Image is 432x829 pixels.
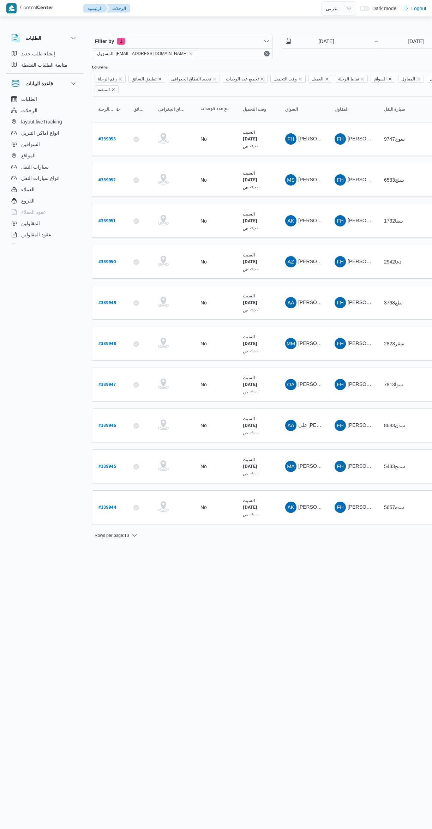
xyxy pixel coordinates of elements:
span: FH [337,215,343,226]
small: السبت [243,457,255,462]
div: No [200,381,207,388]
span: [PERSON_NAME]ه تربو [348,299,400,305]
span: AZ [288,256,294,267]
span: وقت التحميل [243,107,266,112]
span: المسؤول: [EMAIL_ADDRESS][DOMAIN_NAME] [97,50,187,57]
b: [DATE] [243,506,257,510]
span: الرحلات [21,106,37,115]
div: Ftha Hassan Jlal Abo Alhassan Shrkah Trabo [335,338,346,349]
span: [PERSON_NAME]ه تربو [348,422,400,428]
div: No [200,463,207,470]
span: سده5657 [384,504,404,510]
span: OA [287,379,295,390]
span: تطبيق السائق [132,75,156,83]
span: [PERSON_NAME] [298,381,339,387]
div: Ftha Hassan Jlal Abo Alhassan [285,133,296,145]
button: layout.liveTracking [8,116,80,127]
small: ٠٩:٠٠ ص [243,144,259,149]
button: رقم الرحلةSorted in descending order [95,104,124,115]
span: تجميع عدد الوحدات [223,75,268,83]
small: ٠٩:٠٠ ص [243,349,259,353]
small: ٠٩:٠٠ ص [243,308,259,312]
b: # 339946 [98,424,116,429]
button: Logout [400,1,429,16]
div: Ahmad Khamais Athman Khamais Mbark [285,215,296,226]
button: قاعدة البيانات [11,79,78,88]
b: Center [37,6,54,11]
div: Omar Alsaid Ahmad Muhammad Alsaid [285,379,296,390]
button: انواع اماكن التنزيل [8,127,80,139]
button: تطبيق السائق [131,104,148,115]
span: المقاولين [21,219,40,228]
div: No [200,136,207,142]
div: No [200,340,207,347]
span: MA [287,461,295,472]
span: [PERSON_NAME] [PERSON_NAME] [298,177,381,182]
div: Ftha Hassan Jlal Abo Alhassan Shrkah Trabo [335,256,346,267]
span: [PERSON_NAME]ه تربو [348,259,400,264]
span: متابعة الطلبات النشطة [21,61,67,69]
div: Ftha Hassan Jlal Abo Alhassan Shrkah Trabo [335,174,346,186]
small: السبت [243,498,255,503]
span: تطبيق السائق [128,75,165,83]
span: المنصه [95,85,119,93]
span: تجميع عدد الوحدات [200,107,230,112]
span: [PERSON_NAME]ه تربو [348,381,400,387]
span: عقود المقاولين [21,230,51,239]
span: [PERSON_NAME]ه تربو [348,504,400,510]
span: FH [337,338,343,349]
div: Ftha Hassan Jlal Abo Alhassan Shrkah Trabo [335,297,346,308]
span: عقود العملاء [21,208,46,216]
div: No [200,504,207,510]
button: متابعة الطلبات النشطة [8,59,80,71]
small: ٠٩:٠٠ ص [243,471,259,476]
a: #339947 [98,380,116,389]
a: #339948 [98,339,116,349]
b: [DATE] [243,219,257,224]
span: FH [337,502,343,513]
b: # 339944 [98,506,116,510]
div: Muhammad Sadiq Abadalhada Alshafaa [285,174,296,186]
input: Press the down key to open a popover containing a calendar. [281,34,361,48]
span: المقاول [401,75,415,83]
small: السبت [243,294,255,298]
span: 1 active filters [117,38,125,45]
span: AA [287,297,294,308]
span: السواق [285,107,298,112]
span: سلج6533 [384,177,404,183]
button: العملاء [8,184,80,195]
small: السبت [243,253,255,257]
div: Ftha Hassan Jlal Abo Alhassan Shrkah Trabo [335,461,346,472]
h3: قاعدة البيانات [25,79,53,88]
div: → [374,39,379,44]
span: FH [337,297,343,308]
div: Ftha Hassan Jlal Abo Alhassan Shrkah Trabo [335,420,346,431]
b: [DATE] [243,383,257,388]
button: الرحلات [107,4,130,13]
b: [DATE] [243,137,257,142]
span: [PERSON_NAME]ه تربو [348,136,400,141]
span: سيارة النقل [384,107,405,112]
button: الطلبات [11,34,78,42]
span: [PERSON_NAME] [PERSON_NAME] [298,463,381,469]
span: الطلبات [21,95,37,103]
button: Remove تحديد النطاق الجغرافى from selection in this group [212,77,217,81]
button: سيارة النقل [381,104,424,115]
button: Rows per page:10 [92,531,140,540]
a: #339953 [98,134,116,144]
span: إنشاء طلب جديد [21,49,55,58]
span: تجميع عدد الوحدات [226,75,259,83]
button: اجهزة التليفون [8,240,80,252]
b: # 339952 [98,178,116,183]
div: Ftha Hassan Jlal Abo Alhassan Shrkah Trabo [335,502,346,513]
b: # 339945 [98,465,116,470]
div: Mustfa Mjahad Abas Muhammad [285,338,296,349]
span: رقم الرحلة; Sorted in descending order [98,107,114,112]
small: السبت [243,416,255,421]
div: قاعدة البيانات [6,93,83,246]
span: سيارات النقل [21,163,49,171]
span: MS [287,174,295,186]
button: Remove المنصه from selection in this group [111,87,115,92]
button: المقاولين [8,218,80,229]
small: السبت [243,171,255,175]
